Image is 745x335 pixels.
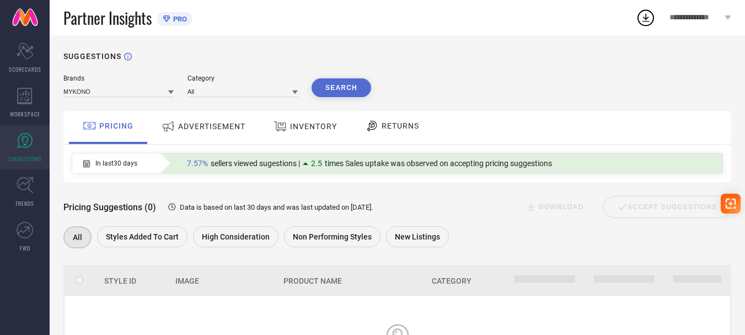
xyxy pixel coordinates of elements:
span: Partner Insights [63,7,152,29]
div: Open download list [636,8,656,28]
div: Category [187,75,298,82]
span: SUGGESTIONS [8,155,42,163]
span: Category [432,276,471,285]
span: PRO [170,15,187,23]
span: INVENTORY [290,122,337,131]
span: Data is based on last 30 days and was last updated on [DATE] . [180,203,373,211]
span: TRENDS [15,199,34,208]
span: New Listings [395,232,440,241]
span: FWD [20,244,30,252]
span: 7.57% [187,159,208,168]
span: In last 30 days [95,159,137,167]
span: PRICING [99,121,133,130]
h1: SUGGESTIONS [63,52,121,61]
div: Accept Suggestions [603,196,731,218]
span: sellers viewed sugestions | [211,159,300,168]
span: ADVERTISEMENT [178,122,245,131]
span: High Consideration [202,232,270,241]
span: All [73,233,82,242]
span: Style Id [104,276,136,285]
span: Pricing Suggestions (0) [63,202,156,212]
span: 2.5 [311,159,322,168]
span: Styles Added To Cart [106,232,179,241]
button: Search [312,78,371,97]
span: WORKSPACE [10,110,40,118]
span: Product Name [283,276,342,285]
div: Percentage of sellers who have viewed suggestions for the current Insight Type [181,156,558,171]
span: SCORECARDS [9,65,41,73]
span: times Sales uptake was observed on accepting pricing suggestions [325,159,552,168]
span: RETURNS [382,121,419,130]
span: Non Performing Styles [293,232,372,241]
span: Image [175,276,199,285]
div: Brands [63,75,174,82]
